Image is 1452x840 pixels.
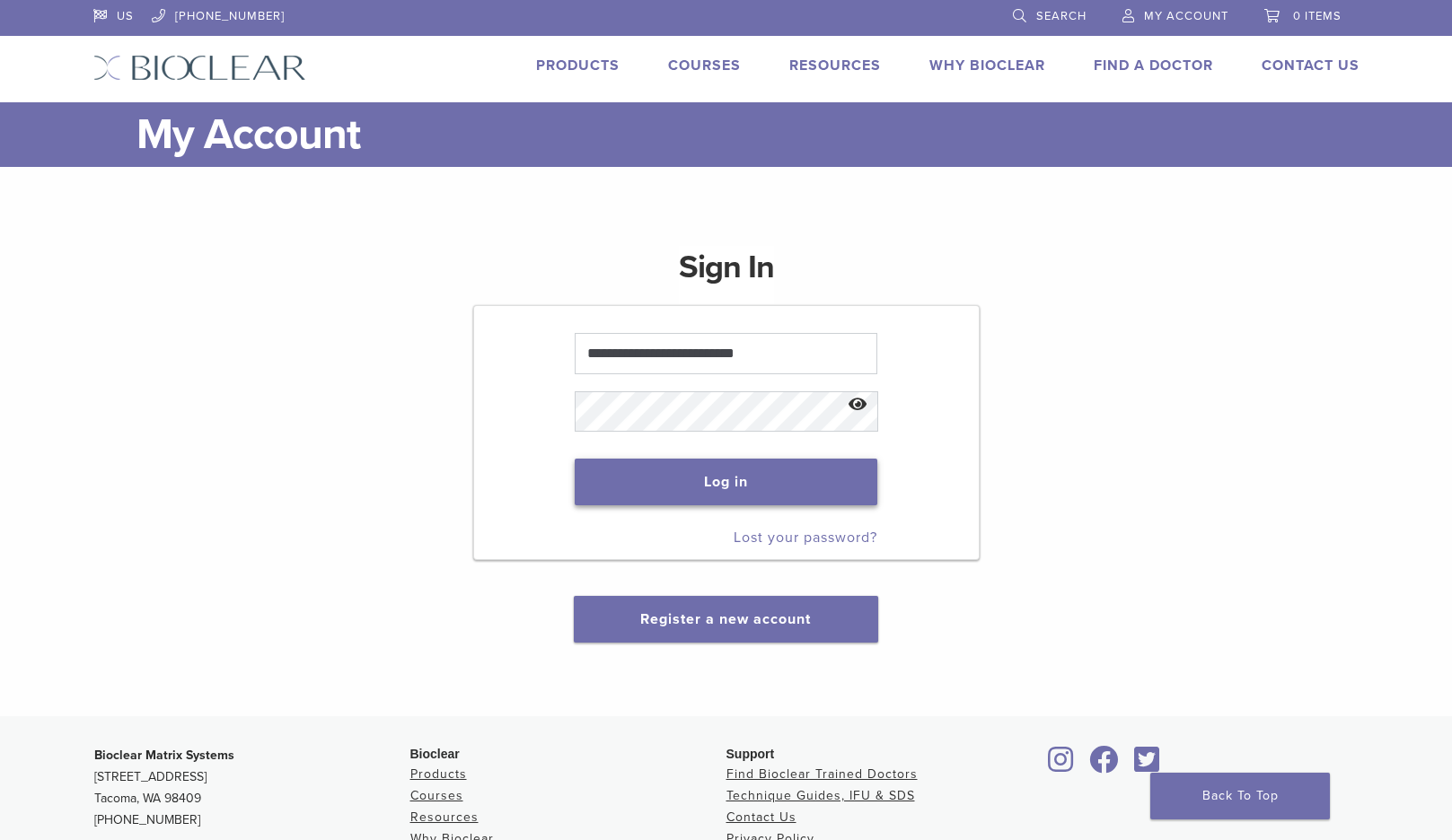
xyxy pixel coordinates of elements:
a: Products [410,766,467,782]
a: Bioclear [1129,757,1166,774]
h1: My Account [136,102,1360,167]
span: 0 items [1293,9,1342,23]
a: Resources [410,809,479,825]
a: Contact Us [726,809,796,825]
a: Courses [668,57,741,74]
a: Find Bioclear Trained Doctors [726,766,918,782]
a: Products [536,57,620,74]
strong: Bioclear Matrix Systems [94,748,234,763]
a: Contact Us [1262,57,1360,74]
a: Back To Top [1150,773,1330,819]
a: Courses [410,788,463,803]
button: Log in [575,459,877,505]
a: Why Bioclear [929,57,1045,74]
a: Lost your password? [734,529,877,547]
a: Find A Doctor [1094,57,1213,74]
span: Support [726,747,775,761]
a: Register a new account [640,610,811,628]
span: Bioclear [410,747,460,761]
button: Register a new account [574,596,877,643]
span: My Account [1144,9,1228,23]
p: [STREET_ADDRESS] Tacoma, WA 98409 [PHONE_NUMBER] [94,745,410,831]
a: Resources [789,57,881,74]
a: Technique Guides, IFU & SDS [726,788,915,803]
button: Show password [839,382,877,428]
img: Bioclear [93,55,306,81]
a: Bioclear [1084,757,1125,774]
span: Search [1036,9,1087,23]
h1: Sign In [679,246,774,303]
a: Bioclear [1043,757,1080,774]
